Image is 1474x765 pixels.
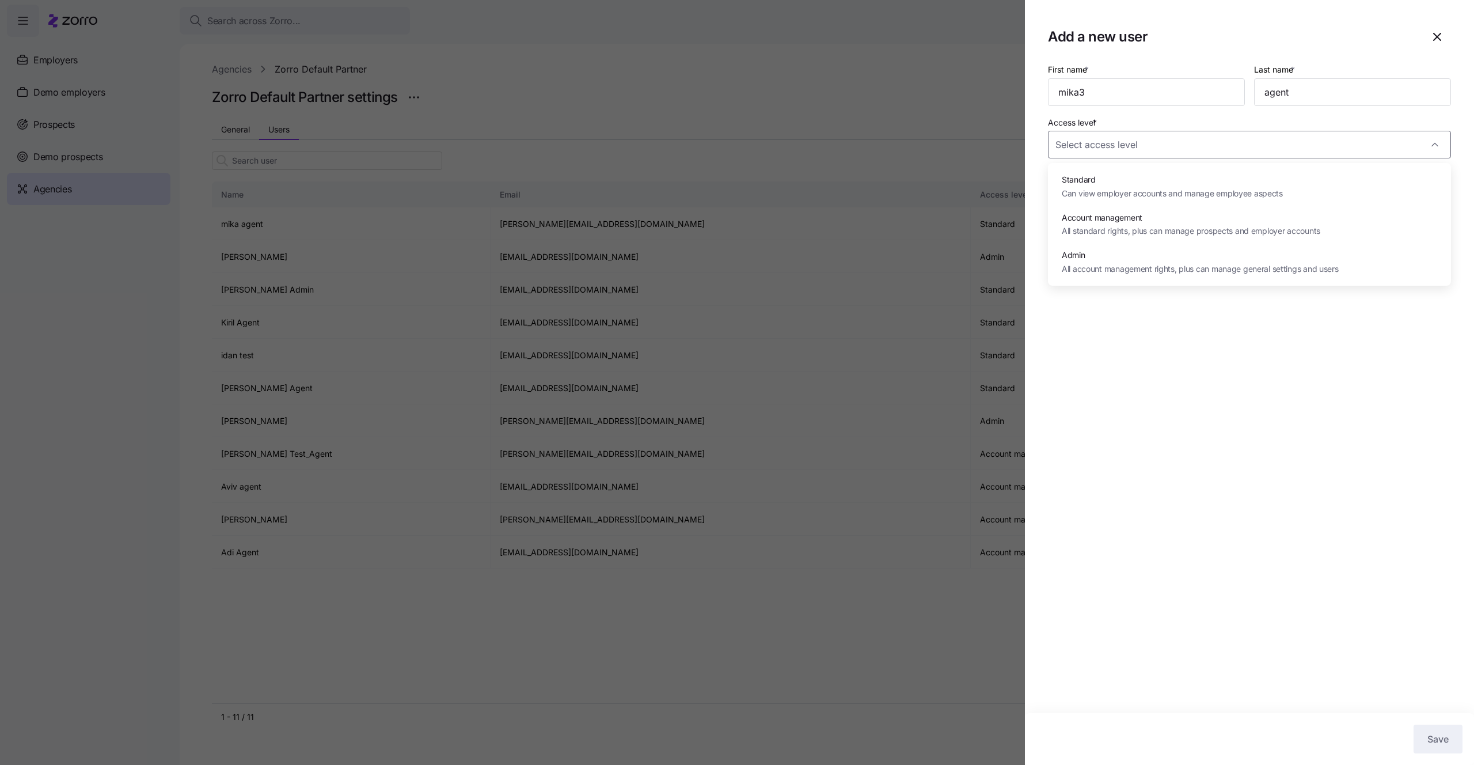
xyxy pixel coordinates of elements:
[1254,78,1451,106] input: Type last name
[1062,187,1283,200] span: Can view employer accounts and manage employee aspects
[1048,116,1099,129] label: Access level
[1427,732,1449,746] span: Save
[1048,131,1451,158] input: Select access level
[1048,63,1091,76] label: First name
[1062,173,1283,186] span: Standard
[1062,211,1320,224] span: Account management
[1414,725,1462,753] button: Save
[1062,225,1320,237] span: All standard rights, plus can manage prospects and employer accounts
[1062,263,1339,275] span: All account management rights, plus can manage general settings and users
[1062,249,1339,262] span: Admin
[1254,63,1297,76] label: Last name
[1048,78,1245,106] input: Type first name
[1048,28,1414,46] h1: Add a new user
